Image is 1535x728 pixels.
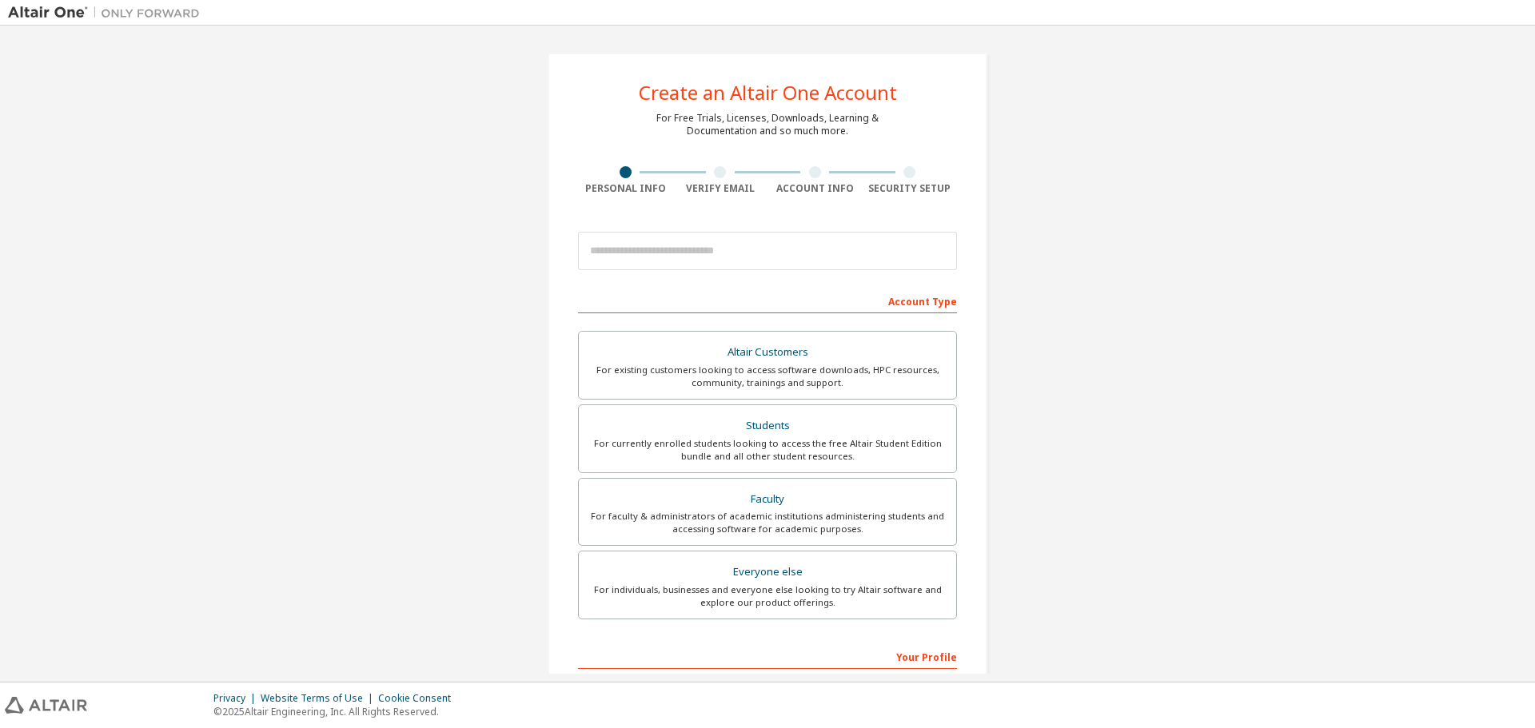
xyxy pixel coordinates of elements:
[588,583,947,609] div: For individuals, businesses and everyone else looking to try Altair software and explore our prod...
[5,697,87,714] img: altair_logo.svg
[213,692,261,705] div: Privacy
[578,182,673,195] div: Personal Info
[588,341,947,364] div: Altair Customers
[863,182,958,195] div: Security Setup
[588,510,947,535] div: For faculty & administrators of academic institutions administering students and accessing softwa...
[673,182,768,195] div: Verify Email
[767,182,863,195] div: Account Info
[588,488,947,511] div: Faculty
[378,692,460,705] div: Cookie Consent
[578,288,957,313] div: Account Type
[639,83,897,102] div: Create an Altair One Account
[588,561,947,583] div: Everyone else
[213,705,460,718] p: © 2025 Altair Engineering, Inc. All Rights Reserved.
[261,692,378,705] div: Website Terms of Use
[8,5,208,21] img: Altair One
[578,643,957,669] div: Your Profile
[588,364,947,389] div: For existing customers looking to access software downloads, HPC resources, community, trainings ...
[656,112,879,137] div: For Free Trials, Licenses, Downloads, Learning & Documentation and so much more.
[588,437,947,463] div: For currently enrolled students looking to access the free Altair Student Edition bundle and all ...
[588,415,947,437] div: Students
